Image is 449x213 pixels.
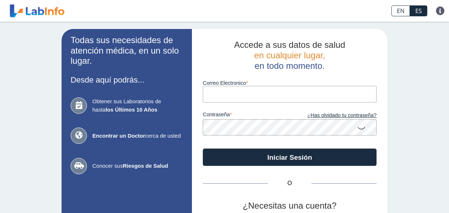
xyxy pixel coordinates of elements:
[123,163,168,169] b: Riesgos de Salud
[410,5,427,16] a: ES
[92,162,183,170] span: Conocer sus
[203,80,377,86] label: Correo Electronico
[391,5,410,16] a: EN
[71,75,183,84] h3: Desde aquí podrás...
[106,106,158,113] b: los Últimos 10 Años
[71,35,183,66] h2: Todas sus necesidades de atención médica, en un solo lugar.
[290,112,377,120] a: ¿Has olvidado tu contraseña?
[234,40,345,50] span: Accede a sus datos de salud
[203,201,377,211] h2: ¿Necesitas una cuenta?
[203,112,290,120] label: contraseña
[92,133,145,139] b: Encontrar un Doctor
[92,132,183,140] span: cerca de usted
[203,149,377,166] button: Iniciar Sesión
[254,50,325,60] span: en cualquier lugar,
[268,179,311,188] span: O
[92,97,183,114] span: Obtener sus Laboratorios de hasta
[255,61,324,71] span: en todo momento.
